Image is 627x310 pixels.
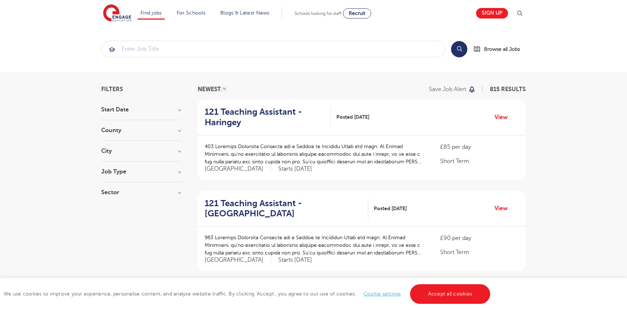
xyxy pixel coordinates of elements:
h2: 121 Teaching Assistant - Haringey [205,107,325,128]
span: Browse all Jobs [484,45,520,53]
h3: Sector [101,189,181,195]
p: £90 per day [440,234,519,242]
h2: 121 Teaching Assistant - [GEOGRAPHIC_DATA] [205,198,362,219]
span: Schools looking for staff [295,11,341,16]
p: £85 per day [440,143,519,151]
span: Filters [101,86,123,92]
a: 121 Teaching Assistant - Haringey [205,107,331,128]
span: Posted [DATE] [374,205,407,212]
span: [GEOGRAPHIC_DATA] [205,165,271,173]
span: [GEOGRAPHIC_DATA] [205,256,271,264]
p: Save job alert [429,86,466,92]
div: Submit [101,41,446,57]
p: 963 Loremips Dolorsita Consecte adi e Seddoe te Incididun Utlab etd magn: Al Enimad Minimveni, qu... [205,234,426,257]
a: Sign up [476,8,508,19]
h3: Job Type [101,169,181,175]
button: Search [451,41,467,57]
span: Posted [DATE] [336,113,369,121]
a: View [495,204,513,213]
p: Starts [DATE] [278,256,312,264]
input: Submit [102,41,445,57]
p: Starts [DATE] [278,165,312,173]
a: Browse all Jobs [473,45,526,53]
h3: Start Date [101,107,181,113]
a: Blogs & Latest News [220,10,270,16]
span: We use cookies to improve your experience, personalise content, and analyse website traffic. By c... [4,291,492,297]
p: 403 Loremips Dolorsita Consecte adi e Seddoe te Incididu Utlab etd magn: Al Enimad Minimveni, qu’... [205,143,426,166]
a: Cookie settings [364,291,401,297]
button: Save job alert [429,86,476,92]
img: Engage Education [103,4,131,23]
a: Find jobs [140,10,162,16]
p: Short Term [440,157,519,166]
a: View [495,113,513,122]
h3: City [101,148,181,154]
span: 815 RESULTS [490,86,526,93]
span: Recruit [349,11,365,16]
a: Accept all cookies [410,284,491,304]
a: For Schools [177,10,205,16]
a: Recruit [343,8,371,19]
p: Short Term [440,248,519,257]
h3: County [101,127,181,133]
a: 121 Teaching Assistant - [GEOGRAPHIC_DATA] [205,198,368,219]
